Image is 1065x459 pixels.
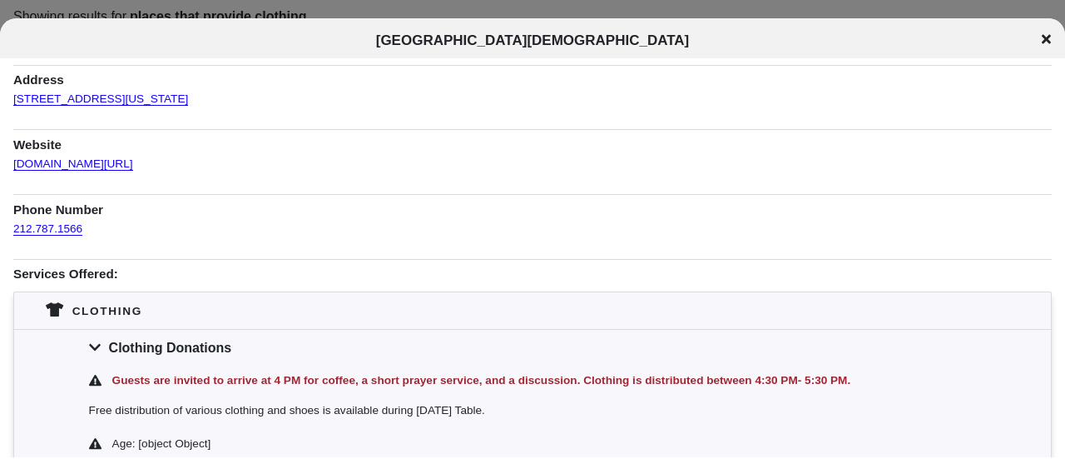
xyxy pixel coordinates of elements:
span: [GEOGRAPHIC_DATA][DEMOGRAPHIC_DATA] [376,32,690,48]
h1: Services Offered: [13,259,1052,283]
h1: Website [13,129,1052,153]
div: Free distribution of various clothing and shoes is available during [DATE] Table. [14,396,1051,429]
div: Guests are invited to arrive at 4 PM for coffee, a short prayer service, and a discussion. Clothi... [109,372,977,390]
h1: Phone Number [13,194,1052,218]
a: 212.787.1566 [13,213,82,236]
a: [DOMAIN_NAME][URL] [13,148,133,171]
a: [STREET_ADDRESS][US_STATE] [13,83,188,106]
h1: Address [13,65,1052,89]
div: Clothing Donations [14,329,1051,366]
div: Clothing [72,302,142,320]
div: Age: [object Object] [112,435,977,453]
